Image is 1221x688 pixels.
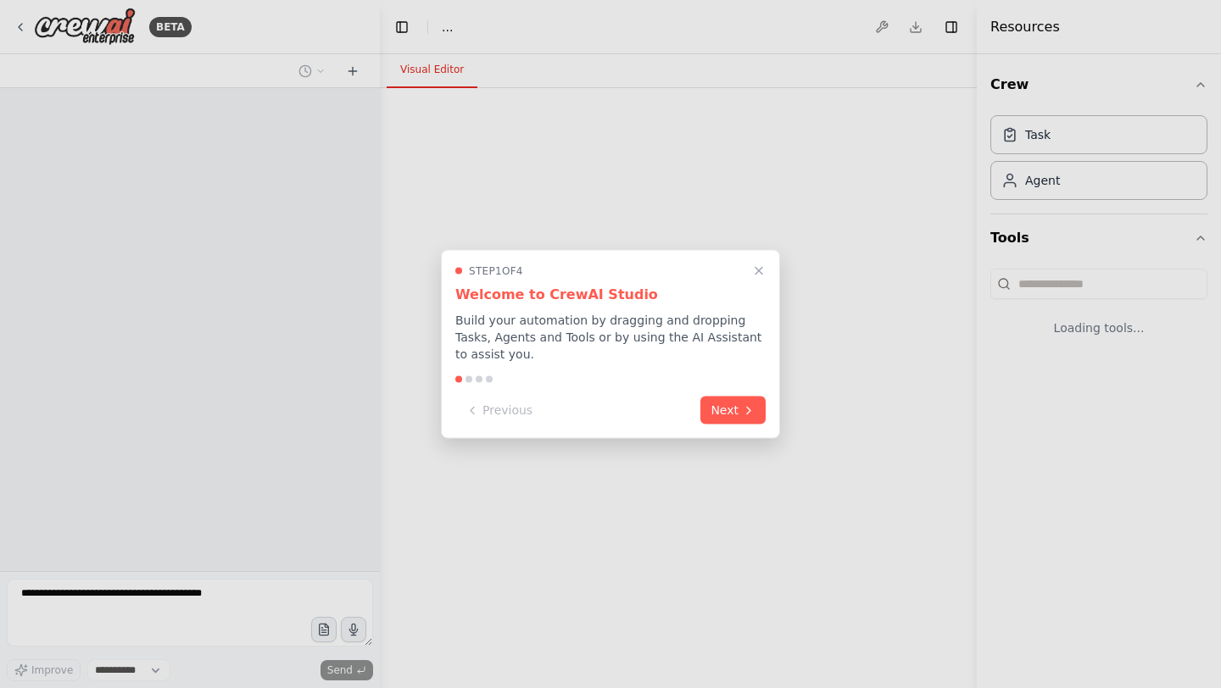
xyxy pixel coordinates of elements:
[390,15,414,39] button: Hide left sidebar
[749,261,769,281] button: Close walkthrough
[455,397,543,424] button: Previous
[700,397,766,424] button: Next
[469,264,523,278] span: Step 1 of 4
[455,312,766,363] p: Build your automation by dragging and dropping Tasks, Agents and Tools or by using the AI Assista...
[455,285,766,305] h3: Welcome to CrewAI Studio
